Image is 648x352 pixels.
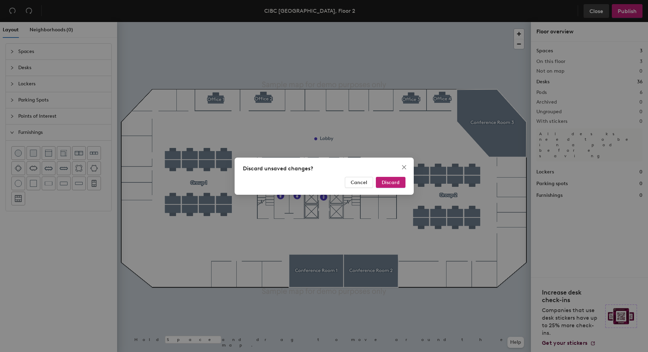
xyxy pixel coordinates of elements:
span: Cancel [351,179,367,185]
div: Discard unsaved changes? [243,164,405,173]
span: close [401,164,407,170]
button: Close [399,162,410,173]
button: Discard [376,177,405,188]
span: Close [399,164,410,170]
button: Cancel [345,177,373,188]
span: Discard [382,179,400,185]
